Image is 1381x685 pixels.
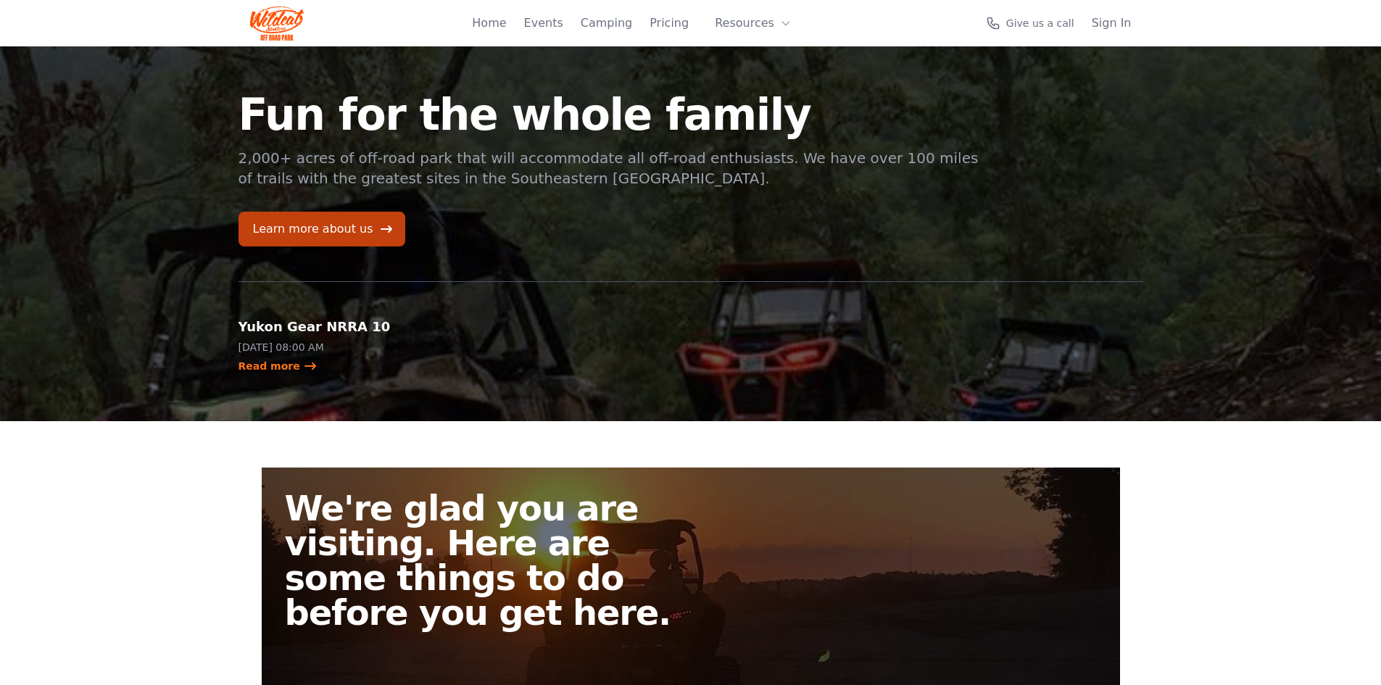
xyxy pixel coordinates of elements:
a: Home [472,14,506,32]
img: Wildcat Logo [250,6,304,41]
a: Events [524,14,563,32]
h2: Yukon Gear NRRA 10 [239,317,447,337]
a: Pricing [650,14,689,32]
button: Resources [706,9,800,38]
a: Learn more about us [239,212,405,246]
a: Give us a call [986,16,1074,30]
a: Read more [239,359,318,373]
p: [DATE] 08:00 AM [239,340,447,354]
a: Camping [581,14,632,32]
span: Give us a call [1006,16,1074,30]
h1: Fun for the whole family [239,93,981,136]
h2: We're glad you are visiting. Here are some things to do before you get here. [285,491,702,630]
a: Sign In [1092,14,1132,32]
p: 2,000+ acres of off-road park that will accommodate all off-road enthusiasts. We have over 100 mi... [239,148,981,188]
